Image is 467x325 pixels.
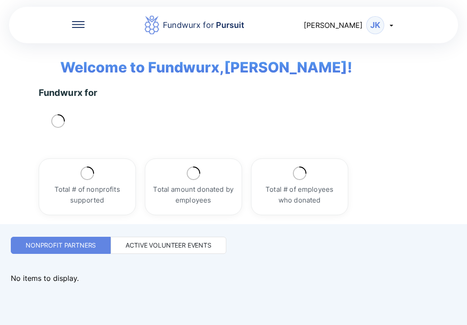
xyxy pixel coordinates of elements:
[26,241,96,250] div: Nonprofit Partners
[11,274,456,283] p: No items to display.
[259,184,341,206] div: Total # of employees who donated
[304,21,363,30] span: [PERSON_NAME]
[214,20,244,30] span: Pursuit
[153,184,234,206] div: Total amount donated by employees
[126,241,211,250] div: Active Volunteer Events
[47,43,352,78] span: Welcome to Fundwurx, [PERSON_NAME] !
[46,184,128,206] div: Total # of nonprofits supported
[39,87,98,98] div: Fundwurx for
[163,19,244,32] div: Fundwurx for
[366,16,384,34] div: JK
